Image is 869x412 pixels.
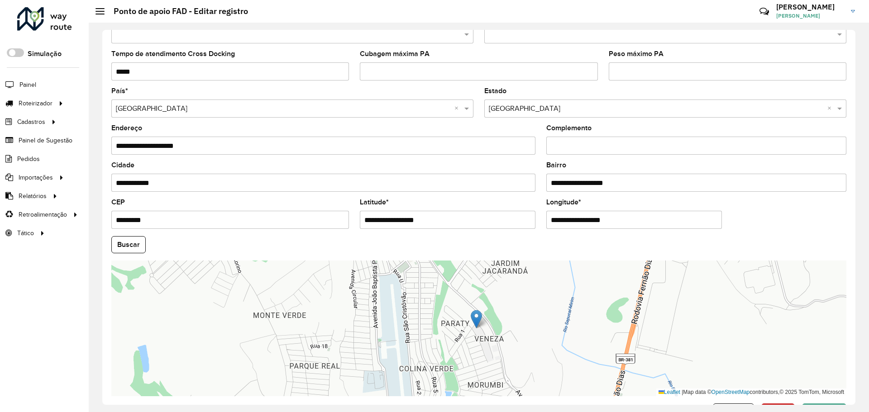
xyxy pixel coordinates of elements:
[360,197,389,208] label: Latitude
[19,136,72,145] span: Painel de Sugestão
[471,310,482,328] img: Marker
[360,48,430,59] label: Cubagem máxima PA
[656,388,846,396] div: Map data © contributors,© 2025 TomTom, Microsoft
[546,160,566,170] label: Bairro
[659,389,680,395] a: Leaflet
[111,236,146,253] button: Buscar
[484,85,506,96] label: Estado
[546,197,581,208] label: Longitude
[776,3,844,11] h3: [PERSON_NAME]
[111,197,125,208] label: CEP
[609,48,664,59] label: Peso máximo PA
[111,160,134,170] label: Cidade
[454,103,462,114] span: Clear all
[19,80,36,90] span: Painel
[19,210,67,219] span: Retroalimentação
[105,6,248,16] h2: Ponto de apoio FAD - Editar registro
[17,228,34,238] span: Tático
[111,85,128,96] label: País
[17,117,45,127] span: Cadastros
[711,389,750,395] a: OpenStreetMap
[19,99,53,108] span: Roteirizador
[754,2,774,21] a: Contato Rápido
[19,173,53,182] span: Importações
[776,12,844,20] span: [PERSON_NAME]
[827,103,835,114] span: Clear all
[17,154,40,164] span: Pedidos
[682,389,683,395] span: |
[19,191,47,201] span: Relatórios
[28,48,62,59] label: Simulação
[111,48,235,59] label: Tempo de atendimento Cross Docking
[546,123,592,133] label: Complemento
[111,123,142,133] label: Endereço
